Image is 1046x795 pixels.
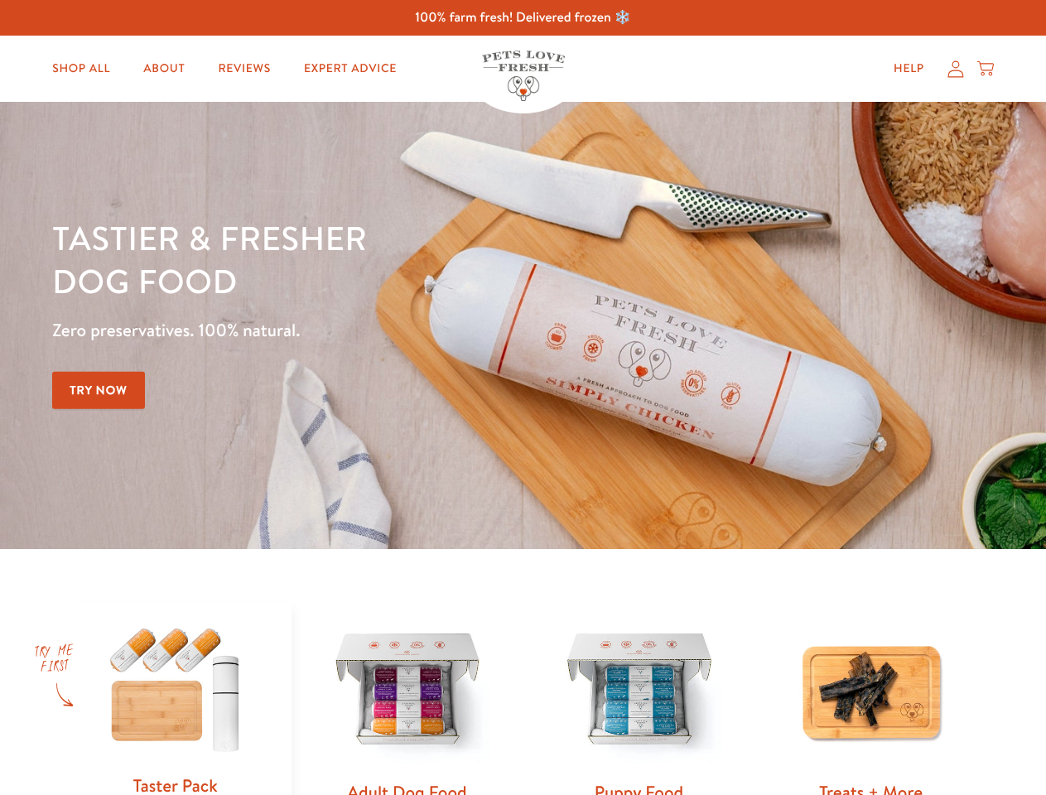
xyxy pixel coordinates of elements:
a: About [130,52,198,85]
a: Reviews [205,52,283,85]
a: Shop All [39,52,123,85]
a: Help [880,52,938,85]
img: Pets Love Fresh [482,51,565,101]
a: Try Now [52,372,145,409]
p: Zero preservatives. 100% natural. [52,316,680,345]
a: Expert Advice [291,52,410,85]
h1: Tastier & fresher dog food [52,216,680,302]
